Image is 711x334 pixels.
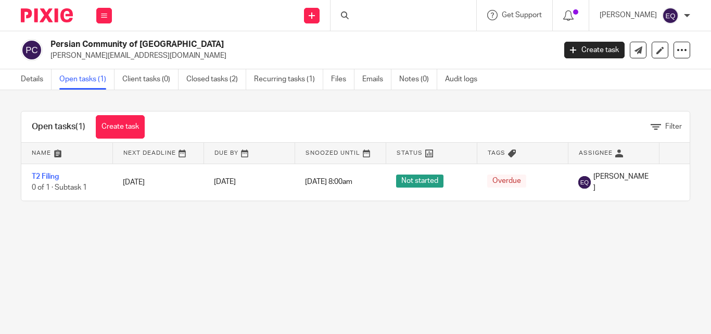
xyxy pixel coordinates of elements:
h1: Open tasks [32,121,85,132]
a: Notes (0) [399,69,437,90]
a: Files [331,69,354,90]
span: Snoozed Until [306,150,360,156]
img: Pixie [21,8,73,22]
a: Create task [564,42,625,58]
img: svg%3E [21,39,43,61]
a: Closed tasks (2) [186,69,246,90]
img: svg%3E [578,176,591,189]
a: Audit logs [445,69,485,90]
span: Get Support [502,11,542,19]
a: Create task [96,115,145,139]
img: svg%3E [662,7,679,24]
p: [PERSON_NAME][EMAIL_ADDRESS][DOMAIN_NAME] [50,51,549,61]
span: (1) [75,122,85,131]
span: [PERSON_NAME] [593,171,649,193]
p: [PERSON_NAME] [600,10,657,20]
span: Status [397,150,423,156]
span: Filter [665,123,682,130]
td: [DATE] [112,164,204,201]
a: Open tasks (1) [59,69,115,90]
a: Emails [362,69,391,90]
span: [DATE] [214,179,236,186]
span: [DATE] 8:00am [305,179,352,186]
span: Tags [488,150,505,156]
span: 0 of 1 · Subtask 1 [32,184,87,191]
a: Client tasks (0) [122,69,179,90]
a: T2 Filing [32,173,59,180]
a: Details [21,69,52,90]
span: Overdue [487,175,526,188]
span: Not started [396,175,443,188]
a: Recurring tasks (1) [254,69,323,90]
h2: Persian Community of [GEOGRAPHIC_DATA] [50,39,449,50]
